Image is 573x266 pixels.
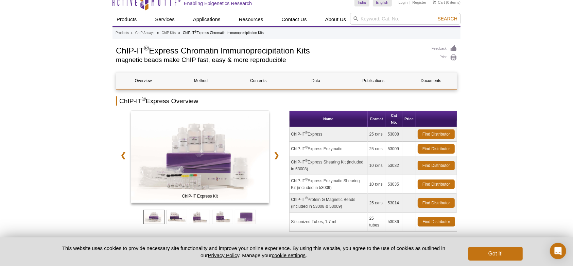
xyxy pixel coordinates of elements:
[550,243,566,259] div: Open Intercom Messenger
[112,13,141,26] a: Products
[368,127,386,142] td: 25 rxns
[305,131,308,135] sup: ®
[235,13,267,26] a: Resources
[418,217,455,226] a: Find Distributor
[151,13,179,26] a: Services
[290,213,368,231] td: Siliconized Tubes, 1.7 ml
[368,156,386,175] td: 10 rxns
[404,73,458,89] a: Documents
[438,16,457,21] span: Search
[116,73,170,89] a: Overview
[189,13,225,26] a: Applications
[184,0,252,6] h2: Enabling Epigenetics Research
[402,111,416,127] th: Price
[432,54,457,62] a: Print
[305,196,308,200] sup: ®
[368,142,386,156] td: 25 rxns
[131,31,133,35] li: »
[50,245,457,259] p: This website uses cookies to provide necessary site functionality and improve your online experie...
[290,111,368,127] th: Name
[116,96,457,106] h2: ChIP-IT Express Overview
[116,147,131,163] a: ❮
[418,129,455,139] a: Find Distributor
[161,30,176,36] a: ChIP Kits
[144,44,149,52] sup: ®
[231,73,285,89] a: Contents
[290,156,368,175] td: ChIP-IT Express Shearing Kit (included in 53008)
[116,30,129,36] a: Products
[368,213,386,231] td: 25 tubes
[386,213,402,231] td: 53036
[142,96,146,102] sup: ®
[157,31,159,35] li: »
[368,194,386,213] td: 25 rxns
[290,127,368,142] td: ChIP-IT Express
[468,247,523,261] button: Got it!
[386,156,402,175] td: 53032
[305,159,308,162] sup: ®
[386,127,402,142] td: 53008
[305,145,308,149] sup: ®
[418,198,455,208] a: Find Distributor
[418,179,455,189] a: Find Distributor
[131,111,269,203] img: ChIP-IT Express Kit
[418,161,455,170] a: Find Distributor
[418,144,455,154] a: Find Distributor
[368,111,386,127] th: Format
[195,30,197,33] sup: ®
[346,73,400,89] a: Publications
[174,73,228,89] a: Method
[270,147,284,163] a: ❯
[133,193,267,200] span: ChIP-IT Express Kit
[131,111,269,205] a: ChIP-IT Express Kit
[436,16,459,22] button: Search
[386,175,402,194] td: 53035
[116,57,425,63] h2: magnetic beads make ChIP fast, easy & more reproducible
[386,142,402,156] td: 53009
[135,30,155,36] a: ChIP Assays
[432,45,457,52] a: Feedback
[290,194,368,213] td: ChIP-IT Protein G Magnetic Beads (included in 53008 & 53009)
[116,45,425,55] h1: ChIP-IT Express Chromatin Immunoprecipitation Kits
[183,31,264,35] li: ChIP-IT Express Chromatin Immunoprecipitation Kits
[386,194,402,213] td: 53014
[368,175,386,194] td: 10 rxns
[272,252,306,258] button: cookie settings
[290,142,368,156] td: ChIP-IT Express Enzymatic
[290,175,368,194] td: ChIP-IT Express Enzymatic Shearing Kit (included in 53009)
[178,31,180,35] li: »
[433,0,436,4] img: Your Cart
[321,13,350,26] a: About Us
[350,13,461,25] input: Keyword, Cat. No.
[208,252,239,258] a: Privacy Policy
[289,73,343,89] a: Data
[305,177,308,181] sup: ®
[386,111,402,127] th: Cat No.
[277,13,311,26] a: Contact Us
